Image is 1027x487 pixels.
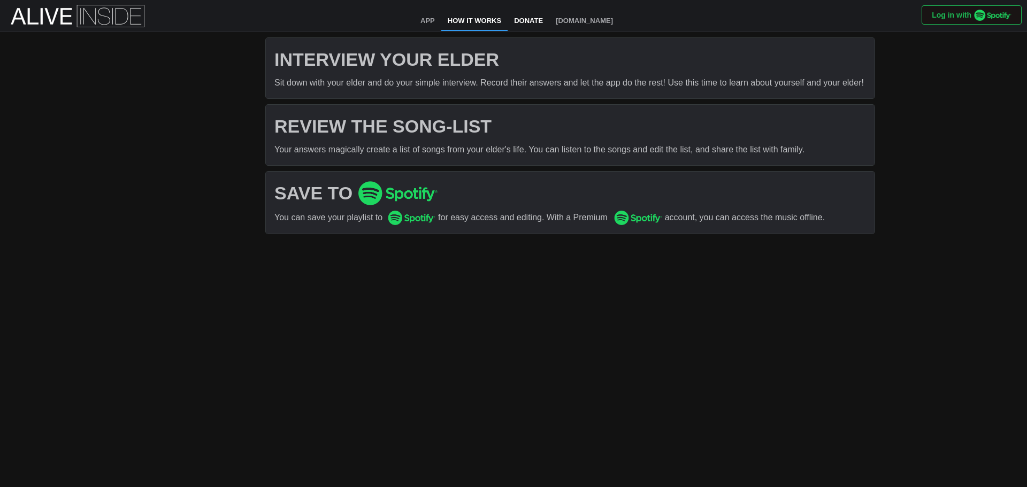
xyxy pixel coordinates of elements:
img: Spotify_Logo_RGB_Green.9ff49e53.png [388,211,435,225]
div: Your answers magically create a list of songs from your elder's life. You can listen to the songs... [274,143,866,157]
img: Alive Inside Logo [11,5,144,27]
h1: INTERVIEW YOUR ELDER [274,48,866,71]
img: Spotify_Logo_RGB_Green.9ff49e53.png [974,10,1011,21]
a: App [414,12,441,31]
div: You can save your playlist to [274,211,388,225]
a: [DOMAIN_NAME] [549,12,619,31]
a: How It Works [441,12,508,31]
div: account, you can access the music offline. [665,211,866,225]
h1: REVIEW THE SONG-LIST [274,114,866,138]
img: Spotify_Logo_RGB_Green.9ff49e53.png [358,181,438,205]
div: Sit down with your elder and do your simple interview. Record their answers and let the app do th... [274,76,866,90]
div: for easy access and editing. With a Premium [438,211,614,225]
h1: SAVE TO [274,181,866,205]
img: Spotify_Logo_RGB_Green.9ff49e53.png [614,211,662,225]
span: Log in with [932,6,1011,24]
button: Log in with [922,5,1022,25]
a: Donate [508,12,549,31]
